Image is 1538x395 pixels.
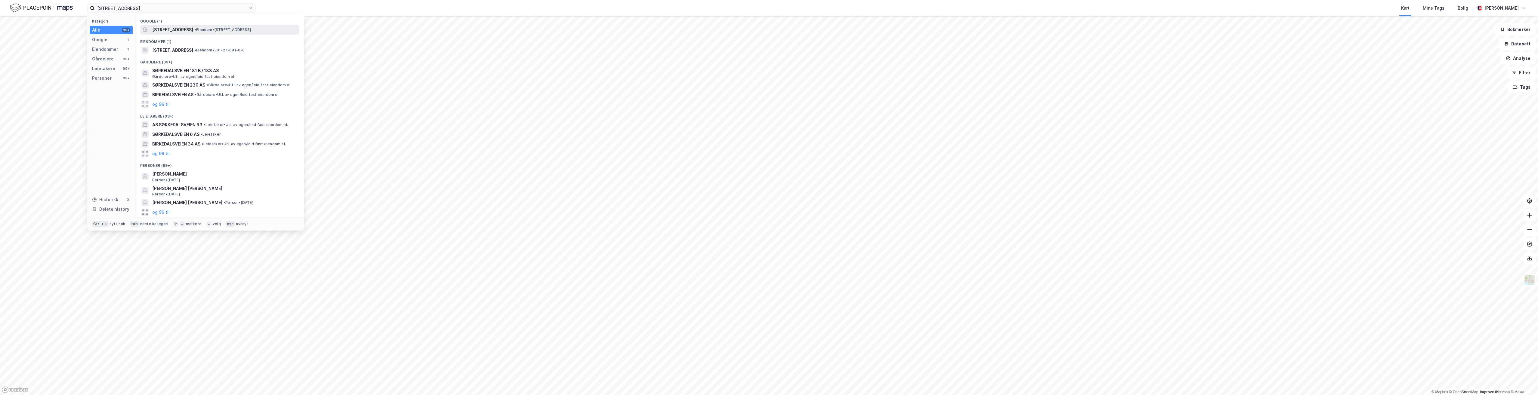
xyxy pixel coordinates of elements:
div: Alle [92,26,100,34]
span: Gårdeiere • Utl. av egen/leid fast eiendom el. [206,83,291,87]
span: • [204,122,205,127]
iframe: Chat Widget [1508,366,1538,395]
span: SØRKEDALSVEIEN 181 B / 183 AS [152,67,297,74]
span: • [194,48,196,52]
div: 99+ [122,28,130,32]
div: avbryt [236,222,248,226]
div: 1 [125,47,130,52]
img: Z [1524,274,1535,286]
div: Google (1) [135,14,304,25]
span: • [224,200,225,205]
div: 99+ [122,76,130,81]
span: [STREET_ADDRESS] [152,47,193,54]
span: [PERSON_NAME] [PERSON_NAME] [152,199,222,206]
span: Gårdeiere • Utl. av egen/leid fast eiendom el. [152,74,235,79]
span: Eiendom • [STREET_ADDRESS] [194,27,251,32]
span: Person • [DATE] [224,200,253,205]
span: [PERSON_NAME] [PERSON_NAME] [152,185,297,192]
span: SØRKEDALSVEIEN 6 AS [152,131,199,138]
span: • [202,142,203,146]
div: Gårdeiere [92,55,114,63]
a: Mapbox [1431,390,1448,394]
div: Bolig [1458,5,1468,12]
div: Kart [1401,5,1410,12]
div: esc [226,221,235,227]
input: Søk på adresse, matrikkel, gårdeiere, leietakere eller personer [95,4,248,13]
div: Kategori [92,19,133,23]
div: 99+ [122,66,130,71]
div: Historikk [92,196,118,203]
span: Leietaker • Utl. av egen/leid fast eiendom el. [204,122,288,127]
div: 1 [125,37,130,42]
a: Improve this map [1480,390,1510,394]
span: • [194,27,196,32]
span: BIRKEDALSVEIEN 34 AS [152,140,200,148]
button: og 96 til [152,150,170,157]
div: 0 [125,197,130,202]
span: • [206,83,208,87]
div: Personer (99+) [135,158,304,169]
span: Person • [DATE] [152,192,180,197]
button: Datasett [1499,38,1536,50]
span: [STREET_ADDRESS] [152,26,193,33]
span: • [195,92,196,97]
button: og 96 til [152,209,170,216]
div: Ctrl + k [92,221,108,227]
span: BIRKEDALSVEIEN AS [152,91,193,98]
div: tab [130,221,139,227]
span: AS SØRKEDALSVEIEN 93 [152,121,202,128]
img: logo.f888ab2527a4732fd821a326f86c7f29.svg [10,3,73,13]
div: Eiendommer [92,46,118,53]
span: SØRKEDALSVEIEN 230 AS [152,81,205,89]
div: 99+ [122,57,130,61]
button: Tags [1508,81,1536,93]
button: Bokmerker [1495,23,1536,35]
div: Leietakere (99+) [135,109,304,120]
a: Mapbox homepage [2,386,28,393]
button: Filter [1507,67,1536,79]
span: Person • [DATE] [152,178,180,182]
a: OpenStreetMap [1449,390,1478,394]
span: • [201,132,202,136]
div: Leietakere [92,65,115,72]
div: Delete history [99,206,129,213]
span: [PERSON_NAME] [152,170,297,178]
span: Eiendom • 301-27-681-0-0 [194,48,245,53]
div: [PERSON_NAME] [1484,5,1519,12]
div: Personer [92,75,112,82]
div: Eiendommer (1) [135,35,304,45]
div: markere [186,222,202,226]
span: Leietaker • Utl. av egen/leid fast eiendom el. [202,142,286,146]
div: Gårdeiere (99+) [135,55,304,66]
span: Leietaker [201,132,221,137]
div: neste kategori [140,222,168,226]
button: Analyse [1501,52,1536,64]
div: Google [92,36,107,43]
div: Mine Tags [1423,5,1444,12]
div: nytt søk [110,222,125,226]
div: velg [213,222,221,226]
button: og 96 til [152,101,170,108]
span: Gårdeiere • Utl. av egen/leid fast eiendom el. [195,92,279,97]
div: Kontrollprogram for chat [1508,366,1538,395]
